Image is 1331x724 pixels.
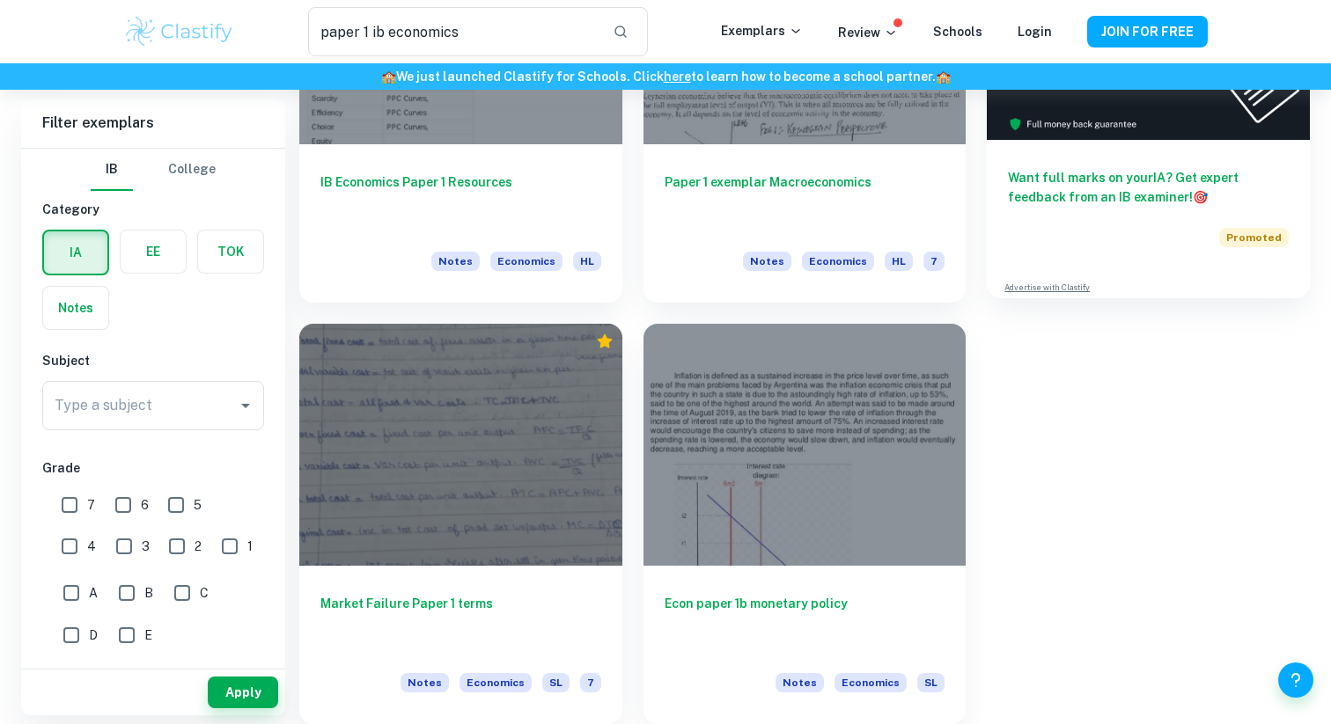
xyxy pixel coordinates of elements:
span: SL [542,673,570,692]
p: Review [838,23,898,42]
span: 7 [923,252,945,271]
input: Search for any exemplars... [308,7,599,56]
h6: We just launched Clastify for Schools. Click to learn how to become a school partner. [4,67,1327,86]
span: Economics [490,252,563,271]
span: D [89,625,98,645]
span: C [200,583,209,603]
button: Help and Feedback [1278,662,1313,698]
img: Clastify logo [123,14,235,49]
a: Advertise with Clastify [1004,282,1090,294]
button: EE [121,230,186,273]
span: B [144,583,153,603]
button: Open [233,393,258,418]
span: 7 [87,495,95,515]
span: 6 [141,495,149,515]
h6: Filter exemplars [21,99,285,148]
button: TOK [198,230,263,273]
div: Filter type choice [91,149,216,191]
span: A [89,583,98,603]
span: 2 [195,537,202,556]
h6: Paper 1 exemplar Macroeconomics [665,172,945,230]
span: 🏫 [936,69,951,84]
span: SL [917,673,945,692]
h6: IB Economics Paper 1 Resources [320,172,601,230]
h6: Econ paper 1b monetary policy [665,594,945,652]
a: Login [1018,25,1052,39]
span: Economics [802,252,874,271]
span: 🎯 [1193,190,1208,204]
h6: Category [42,200,264,219]
span: 1 [247,537,253,556]
button: Apply [208,676,278,708]
a: Market Failure Paper 1 termsNotesEconomicsSL7 [299,324,622,724]
button: JOIN FOR FREE [1087,16,1208,48]
span: Economics [835,673,907,692]
span: HL [885,252,913,271]
button: IA [44,231,107,274]
button: IB [91,149,133,191]
h6: Market Failure Paper 1 terms [320,594,601,652]
span: 7 [580,673,601,692]
a: Schools [933,25,982,39]
button: Notes [43,287,108,329]
span: Notes [743,252,791,271]
span: Notes [431,252,480,271]
span: Notes [776,673,824,692]
button: College [168,149,216,191]
h6: Want full marks on your IA ? Get expert feedback from an IB examiner! [1008,168,1289,207]
a: Econ paper 1b monetary policyNotesEconomicsSL [643,324,967,724]
span: Promoted [1219,228,1289,247]
span: 3 [142,537,150,556]
span: Economics [460,673,532,692]
span: Notes [401,673,449,692]
a: here [664,69,691,84]
span: 🏫 [381,69,396,84]
span: 4 [87,537,96,556]
div: Premium [596,333,614,350]
h6: Subject [42,351,264,370]
h6: Grade [42,458,264,478]
span: HL [573,252,601,271]
p: Exemplars [721,21,803,40]
span: E [144,625,152,645]
span: 5 [194,495,202,515]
